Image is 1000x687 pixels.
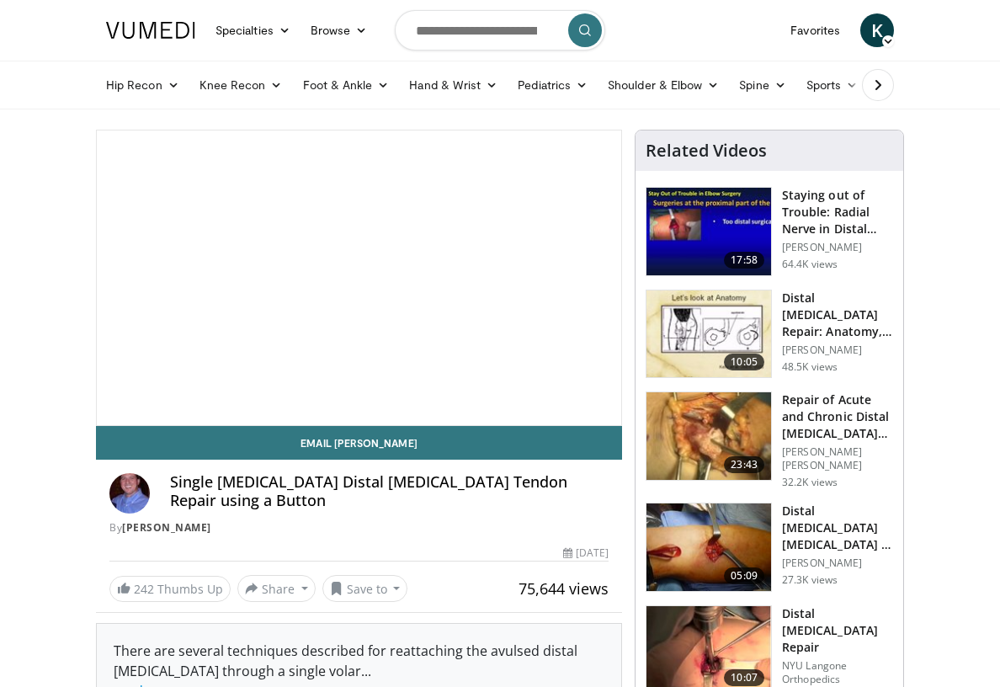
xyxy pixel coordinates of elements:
[646,391,893,489] a: 23:43 Repair of Acute and Chronic Distal [MEDICAL_DATA] Ruptures using Suture Anch… [PERSON_NAME]...
[860,13,894,47] a: K
[189,68,293,102] a: Knee Recon
[782,573,838,587] p: 27.3K views
[780,13,850,47] a: Favorites
[646,188,771,275] img: Q2xRg7exoPLTwO8X4xMDoxOjB1O8AjAz_1.150x105_q85_crop-smart_upscale.jpg
[322,575,408,602] button: Save to
[237,575,316,602] button: Share
[646,290,893,379] a: 10:05 Distal [MEDICAL_DATA] Repair: Anatomy, Approaches & Complications [PERSON_NAME] 48.5K views
[782,343,893,357] p: [PERSON_NAME]
[205,13,301,47] a: Specialties
[646,392,771,480] img: bennett_acute_distal_biceps_3.png.150x105_q85_crop-smart_upscale.jpg
[106,22,195,39] img: VuMedi Logo
[646,187,893,276] a: 17:58 Staying out of Trouble: Radial Nerve in Distal Humerus Fracture, Dis… [PERSON_NAME] 64.4K v...
[646,290,771,378] img: 90401_0000_3.png.150x105_q85_crop-smart_upscale.jpg
[782,187,893,237] h3: Staying out of Trouble: Radial Nerve in Distal Humerus Fracture, Dis…
[724,567,764,584] span: 05:09
[395,10,605,51] input: Search topics, interventions
[109,576,231,602] a: 242 Thumbs Up
[646,503,771,591] img: Picture_4_0_3.png.150x105_q85_crop-smart_upscale.jpg
[782,290,893,340] h3: Distal [MEDICAL_DATA] Repair: Anatomy, Approaches & Complications
[134,581,154,597] span: 242
[96,68,189,102] a: Hip Recon
[782,360,838,374] p: 48.5K views
[519,578,609,599] span: 75,644 views
[97,130,621,425] video-js: Video Player
[796,68,869,102] a: Sports
[508,68,598,102] a: Pediatrics
[109,473,150,514] img: Avatar
[170,473,609,509] h4: Single [MEDICAL_DATA] Distal [MEDICAL_DATA] Tendon Repair using a Button
[293,68,400,102] a: Foot & Ankle
[598,68,729,102] a: Shoulder & Elbow
[109,520,609,535] div: By
[301,13,378,47] a: Browse
[563,546,609,561] div: [DATE]
[782,557,893,570] p: [PERSON_NAME]
[96,426,622,460] a: Email [PERSON_NAME]
[782,445,893,472] p: [PERSON_NAME] [PERSON_NAME]
[724,669,764,686] span: 10:07
[782,659,893,686] p: NYU Langone Orthopedics
[729,68,795,102] a: Spine
[122,520,211,535] a: [PERSON_NAME]
[782,503,893,553] h3: Distal [MEDICAL_DATA] [MEDICAL_DATA] - Cortical Button Fixation
[646,141,767,161] h4: Related Videos
[782,605,893,656] h3: Distal [MEDICAL_DATA] Repair
[782,241,893,254] p: [PERSON_NAME]
[724,456,764,473] span: 23:43
[782,258,838,271] p: 64.4K views
[646,503,893,592] a: 05:09 Distal [MEDICAL_DATA] [MEDICAL_DATA] - Cortical Button Fixation [PERSON_NAME] 27.3K views
[724,252,764,269] span: 17:58
[782,476,838,489] p: 32.2K views
[782,391,893,442] h3: Repair of Acute and Chronic Distal [MEDICAL_DATA] Ruptures using Suture Anch…
[724,354,764,370] span: 10:05
[399,68,508,102] a: Hand & Wrist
